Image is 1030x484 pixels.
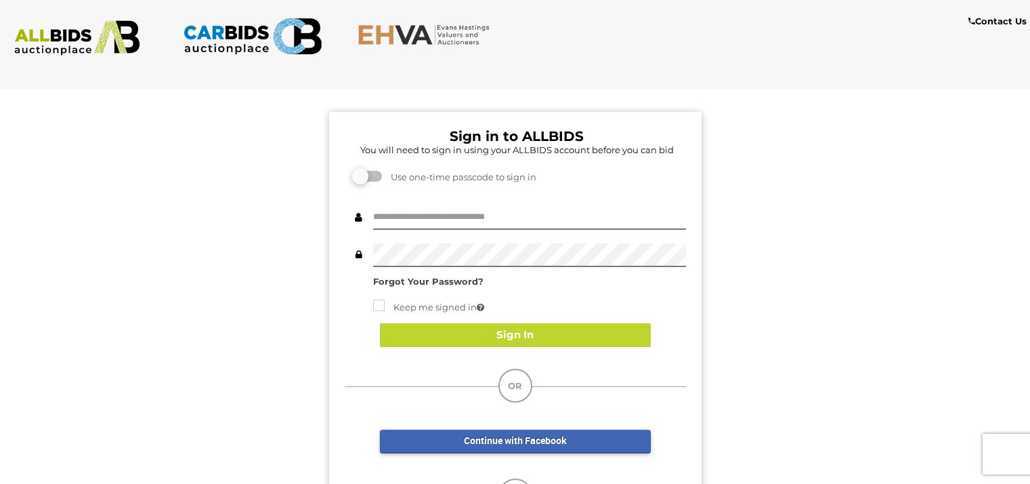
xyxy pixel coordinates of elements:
span: Use one-time passcode to sign in [384,172,536,182]
img: ALLBIDS.com.au [7,20,147,56]
button: Sign In [380,323,651,347]
label: Keep me signed in [373,300,484,315]
img: EHVA.com.au [358,24,497,45]
a: Forgot Your Password? [373,276,484,287]
b: Contact Us [968,16,1027,26]
h5: You will need to sign in using your ALLBIDS account before you can bid [348,145,686,155]
img: CARBIDS.com.au [183,14,322,59]
a: Continue with Facebook [380,430,651,453]
a: Contact Us [968,14,1030,29]
div: OR [498,369,532,403]
b: Sign in to ALLBIDS [450,128,584,144]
